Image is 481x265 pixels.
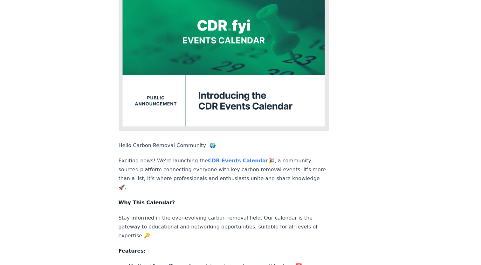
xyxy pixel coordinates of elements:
p: Stay informed in the ever-evolving carbon removal field. Our calendar is the gateway to education... [119,214,329,240]
strong: Why This Calendar? [119,200,175,206]
a: CDR Events Calendar [208,158,268,164]
p: Hello Carbon Removal Community! 🌍 [119,141,329,150]
strong: Features: [119,248,146,254]
p: Exciting news! We're launching the 🎉, a community-sourced platform connecting everyone with key c... [119,156,329,192]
